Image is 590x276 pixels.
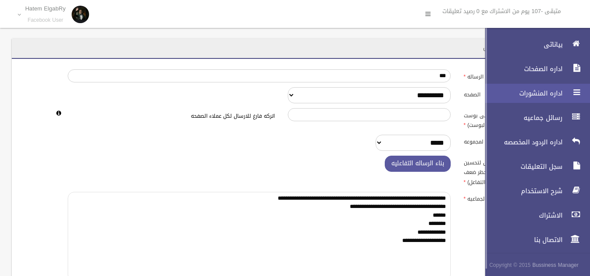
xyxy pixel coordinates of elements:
label: نص الرساله الجماعيه [457,192,545,204]
label: ارسل للمتفاعلين على بوست محدد(رابط البوست) [457,108,545,130]
small: Facebook User [25,17,66,24]
a: سجل التعليقات [478,157,590,176]
span: Copyright © 2015 [489,260,531,270]
span: اداره الردود المخصصه [478,138,565,147]
h6: اتركه فارغ للارسال لكل عملاء الصفحه [68,113,275,119]
span: الاتصال بنا [478,235,565,244]
strong: Bussiness Manager [532,260,579,270]
label: رساله تفاعليه (افضل لتحسين جوده الصفحه وتجنب حظر ضعف التفاعل) [457,156,545,187]
span: رسائل جماعيه [478,113,565,122]
p: Hatem ElgabRy [25,5,66,12]
label: ارساله لمجموعه [457,135,545,147]
a: اداره الصفحات [478,59,590,78]
a: الاشتراك [478,206,590,225]
header: رسائل جماعيه / ارسال [473,39,550,56]
a: الاتصال بنا [478,230,590,249]
span: سجل التعليقات [478,162,565,171]
span: اداره الصفحات [478,65,565,73]
a: بياناتى [478,35,590,54]
a: رسائل جماعيه [478,108,590,127]
span: شرح الاستخدام [478,187,565,195]
label: اسم الرساله [457,69,545,82]
span: اداره المنشورات [478,89,565,98]
a: شرح الاستخدام [478,181,590,201]
a: اداره المنشورات [478,84,590,103]
span: الاشتراك [478,211,565,220]
button: بناء الرساله التفاعليه [385,156,451,172]
span: بياناتى [478,40,565,49]
a: اداره الردود المخصصه [478,133,590,152]
label: الصفحه [457,87,545,99]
